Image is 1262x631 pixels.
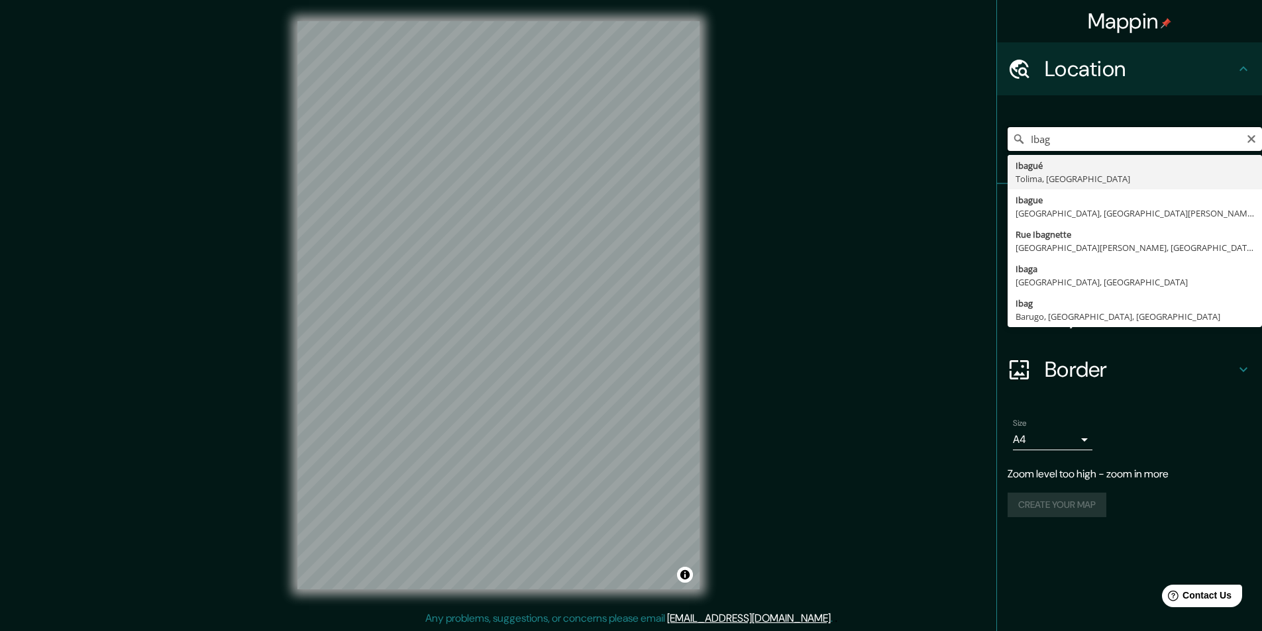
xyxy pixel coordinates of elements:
div: Layout [997,290,1262,343]
div: . [833,610,835,626]
div: Ibag [1016,297,1254,310]
div: Ibague [1016,193,1254,207]
div: . [835,610,837,626]
div: Border [997,343,1262,396]
iframe: Help widget launcher [1144,579,1247,616]
label: Size [1013,418,1027,429]
div: Ibagué [1016,159,1254,172]
h4: Border [1045,356,1236,383]
p: Zoom level too high - zoom in more [1008,466,1251,482]
input: Pick your city or area [1008,127,1262,151]
button: Clear [1246,132,1257,144]
div: A4 [1013,429,1092,450]
div: Ibaga [1016,262,1254,275]
p: Any problems, suggestions, or concerns please email . [425,610,833,626]
div: Barugo, [GEOGRAPHIC_DATA], [GEOGRAPHIC_DATA] [1016,310,1254,323]
div: Location [997,42,1262,95]
a: [EMAIL_ADDRESS][DOMAIN_NAME] [667,611,831,625]
div: [GEOGRAPHIC_DATA][PERSON_NAME], [GEOGRAPHIC_DATA] [1016,241,1254,254]
div: [GEOGRAPHIC_DATA], [GEOGRAPHIC_DATA][PERSON_NAME] 9160000, [GEOGRAPHIC_DATA] [1016,207,1254,220]
div: Rue Ibagnette [1016,228,1254,241]
h4: Layout [1045,303,1236,330]
h4: Location [1045,56,1236,82]
div: [GEOGRAPHIC_DATA], [GEOGRAPHIC_DATA] [1016,275,1254,289]
div: Tolima, [GEOGRAPHIC_DATA] [1016,172,1254,185]
h4: Mappin [1088,8,1172,34]
div: Pins [997,184,1262,237]
img: pin-icon.png [1161,18,1171,28]
button: Toggle attribution [677,567,693,583]
div: Style [997,237,1262,290]
canvas: Map [297,21,700,589]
